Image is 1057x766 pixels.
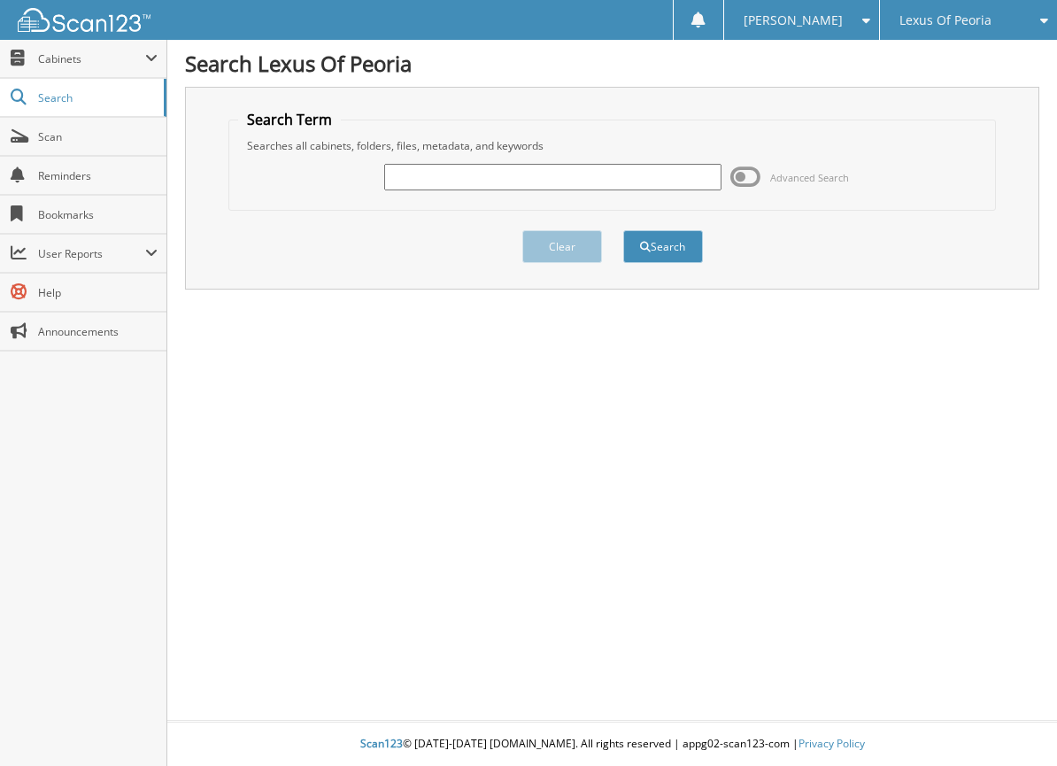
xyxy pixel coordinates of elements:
h1: Search Lexus Of Peoria [185,49,1039,78]
span: Lexus Of Peoria [899,15,991,26]
span: User Reports [38,246,145,261]
span: Help [38,285,158,300]
img: scan123-logo-white.svg [18,8,150,32]
button: Search [623,230,703,263]
span: Scan123 [360,736,403,751]
span: [PERSON_NAME] [744,15,843,26]
div: Searches all cabinets, folders, files, metadata, and keywords [238,138,986,153]
div: © [DATE]-[DATE] [DOMAIN_NAME]. All rights reserved | appg02-scan123-com | [167,723,1057,766]
span: Cabinets [38,51,145,66]
a: Privacy Policy [799,736,865,751]
span: Bookmarks [38,207,158,222]
span: Reminders [38,168,158,183]
span: Advanced Search [770,171,849,184]
legend: Search Term [238,110,341,129]
span: Scan [38,129,158,144]
iframe: Chat Widget [968,681,1057,766]
span: Announcements [38,324,158,339]
button: Clear [522,230,602,263]
span: Search [38,90,155,105]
